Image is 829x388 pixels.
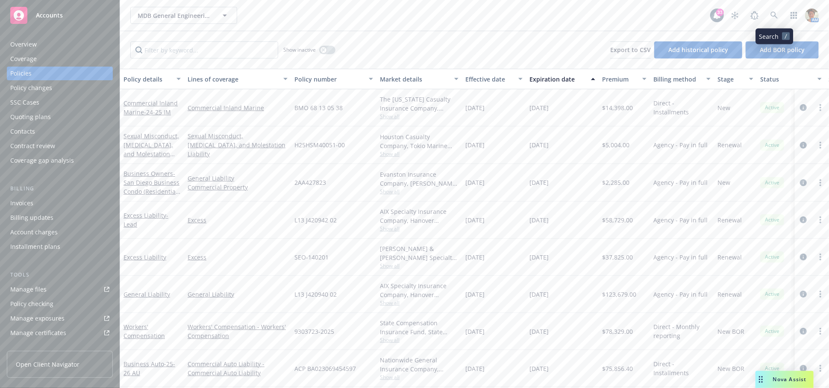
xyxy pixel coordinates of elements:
a: Excess [188,253,288,262]
span: Show all [380,336,459,344]
div: The [US_STATE] Casualty Insurance Company, Liberty Mutual [380,95,459,113]
div: Manage files [10,283,47,296]
span: Nova Assist [773,376,807,383]
span: Active [764,216,781,224]
div: Billing [7,184,113,193]
span: BMO 68 13 05 38 [294,103,343,112]
span: Accounts [36,12,63,19]
button: Lines of coverage [184,69,291,89]
span: Add BOR policy [760,46,805,54]
span: Show all [380,262,459,269]
a: Report a Bug [746,7,763,24]
span: 9303723-2025 [294,327,334,336]
span: [DATE] [529,216,549,225]
div: Premium [602,75,637,84]
div: Overview [10,38,37,51]
a: Invoices [7,196,113,210]
span: [DATE] [465,140,485,149]
a: Billing updates [7,211,113,225]
div: Manage claims [10,341,53,354]
a: Contacts [7,125,113,138]
div: Policy details [123,75,171,84]
a: Policy checking [7,297,113,311]
span: Direct - Installments [653,359,711,377]
span: [DATE] [529,253,549,262]
span: Active [764,327,781,335]
span: Active [764,253,781,261]
div: Tools [7,271,113,279]
button: Policy details [120,69,184,89]
div: Status [760,75,812,84]
a: Excess [188,216,288,225]
div: Market details [380,75,449,84]
button: Effective date [462,69,526,89]
span: Active [764,290,781,298]
a: Workers' Compensation - Workers' Compensation [188,322,288,340]
div: Policies [10,67,32,80]
a: Search [766,7,783,24]
a: Coverage gap analysis [7,154,113,167]
span: [DATE] [529,290,549,299]
span: [DATE] [465,178,485,187]
span: [DATE] [465,253,485,262]
span: New [717,178,730,187]
span: Agency - Pay in full [653,253,708,262]
span: [DATE] [465,103,485,112]
span: [DATE] [529,178,549,187]
a: circleInformation [798,252,808,262]
a: Contract review [7,139,113,153]
a: circleInformation [798,326,808,336]
a: Commercial Inland Marine [188,103,288,112]
div: Manage certificates [10,326,66,340]
span: Renewal [717,216,742,225]
div: Lines of coverage [188,75,278,84]
div: Account charges [10,225,58,239]
span: [DATE] [529,364,549,373]
span: Show all [380,373,459,381]
span: $58,729.00 [602,216,633,225]
div: Drag to move [756,371,766,388]
a: more [815,215,826,225]
span: New BOR [717,364,744,373]
div: SSC Cases [10,96,39,109]
span: 2AA427823 [294,178,326,187]
button: Policy number [291,69,376,89]
span: Show all [380,188,459,195]
span: $2,285.00 [602,178,629,187]
a: Manage files [7,283,113,296]
span: [DATE] [529,140,549,149]
span: L13 J420940 02 [294,290,337,299]
span: Agency - Pay in full [653,290,708,299]
span: Manage exposures [7,312,113,325]
a: Business Auto [123,360,175,377]
a: Commercial Auto Liability - Commercial Auto Liability [188,359,288,377]
span: $123,679.00 [602,290,636,299]
input: Filter by keyword... [130,41,278,58]
a: Policy changes [7,81,113,95]
span: Active [764,179,781,187]
span: Active [764,104,781,111]
div: Contract review [10,139,55,153]
div: State Compensation Insurance Fund, State Compensation Insurance Fund (SCIF) [380,318,459,336]
button: Add historical policy [654,41,742,58]
span: Export to CSV [610,46,651,54]
span: $14,398.00 [602,103,633,112]
a: more [815,178,826,188]
a: circleInformation [798,102,808,113]
div: Houston Casualty Company, Tokio Marine HCC [380,132,459,150]
span: Direct - Monthly reporting [653,322,711,340]
a: Overview [7,38,113,51]
div: AIX Specialty Insurance Company, Hanover Insurance Group, Brown & Riding Insurance Services, Inc. [380,207,459,225]
span: SEO-140201 [294,253,329,262]
span: L13 J420942 02 [294,216,337,225]
span: Open Client Navigator [16,360,79,369]
a: circleInformation [798,215,808,225]
span: Show inactive [283,46,316,53]
span: MDB General Engineering, Inc [138,11,212,20]
span: [DATE] [529,103,549,112]
span: Agency - Pay in full [653,216,708,225]
span: ACP BA023069454597 [294,364,356,373]
div: Billing updates [10,211,53,225]
a: Workers' Compensation [123,323,165,340]
a: more [815,363,826,373]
